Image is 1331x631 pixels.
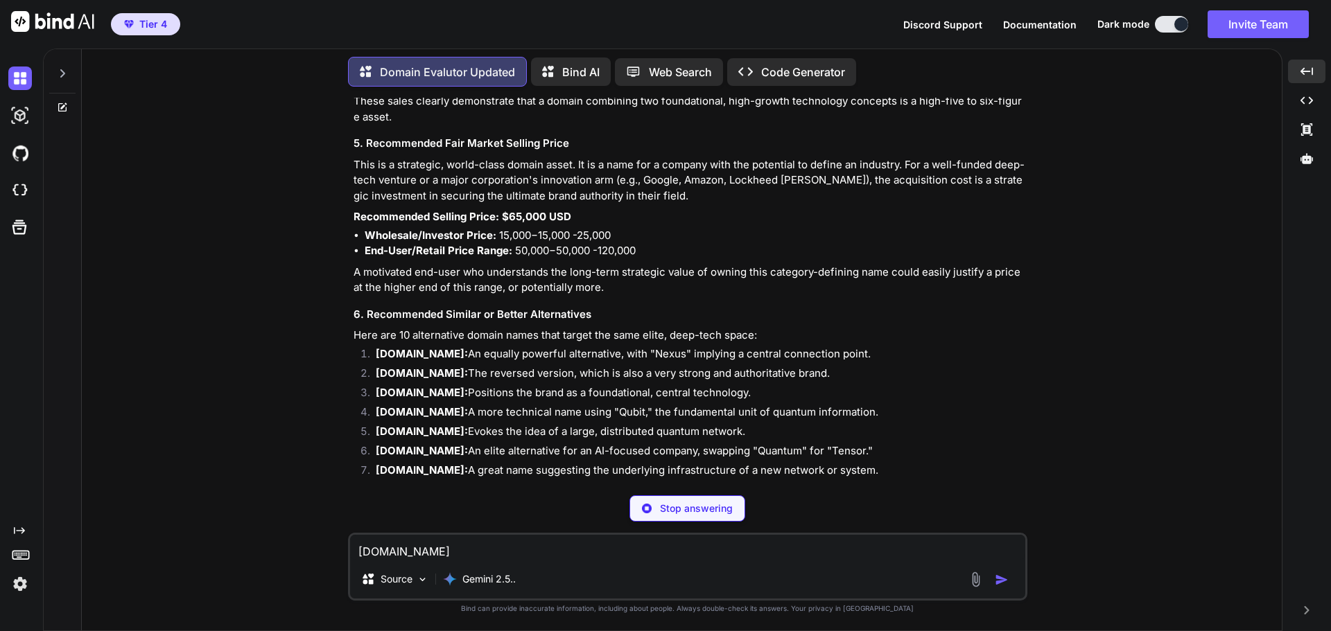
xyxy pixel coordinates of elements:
strong: [URL]: [376,483,408,496]
h3: 5. Recommended Fair Market Selling Price [354,136,1025,152]
img: settings [8,572,32,596]
button: Discord Support [903,17,982,32]
mo: − [549,244,556,257]
mo: − [531,229,538,242]
mo: , [528,244,530,257]
annotation: 50,000 - [556,244,598,257]
p: Gemini 2.5.. [462,572,516,586]
mn: 15 [499,229,510,242]
li: 25,000 [365,228,1025,244]
li: The same name in the premier TLD for AI, a very strong and direct competitor. [365,482,1025,501]
p: Bind AI [562,64,600,80]
strong: [DOMAIN_NAME]: [376,405,468,418]
img: githubDark [8,141,32,165]
strong: [DOMAIN_NAME]: [376,444,468,457]
p: These sales clearly demonstrate that a domain combining two foundational, high-growth technology ... [354,94,1025,125]
img: Pick Models [417,574,428,585]
span: Discord Support [903,19,982,30]
strong: [DOMAIN_NAME]: [376,347,468,360]
img: Gemini 2.5 Pro [443,572,457,586]
p: Domain Evalutor Updated [380,64,515,80]
strong: End-User/Retail Price Range: [365,244,512,257]
span: Dark mode [1097,17,1149,31]
li: The reversed version, which is also a very strong and authoritative brand. [365,366,1025,385]
li: An elite alternative for an AI-focused company, swapping "Quantum" for "Tensor." [365,443,1025,463]
img: icon [995,573,1009,587]
li: Evokes the idea of a large, distributed quantum network. [365,424,1025,443]
img: darkChat [8,66,32,90]
p: Here are 10 alternative domain names that target the same elite, deep-tech space: [354,328,1025,344]
strong: [DOMAIN_NAME]: [376,463,468,477]
li: Positions the brand as a foundational, central technology. [365,385,1025,405]
span: Documentation [1003,19,1077,30]
strong: [DOMAIN_NAME]: [376,386,468,399]
mo: , [510,229,512,242]
li: A more technical name using "Qubit," the fundamental unit of quantum information. [365,405,1025,424]
img: darkAi-studio [8,104,32,127]
p: This is a strategic, world-class domain asset. It is a name for a company with the potential to d... [354,157,1025,204]
strong: [DOMAIN_NAME]: [376,366,468,380]
mn: 50 [515,244,528,257]
li: 120,000 [365,243,1025,259]
p: Web Search [649,64,712,80]
h3: 6. Recommended Similar or Better Alternatives [354,307,1025,323]
strong: [DOMAIN_NAME]: [376,425,468,438]
p: Stop answering [660,501,733,515]
button: Documentation [1003,17,1077,32]
mn: 000 [512,229,531,242]
annotation: 15,000 - [538,229,577,242]
img: attachment [968,571,984,587]
img: cloudideIcon [8,179,32,202]
button: Invite Team [1208,10,1309,38]
strong: Recommended Selling Price: $65,000 USD [354,210,571,223]
li: A great name suggesting the underlying infrastructure of a new network or system. [365,463,1025,482]
strong: Wholesale/Investor Price: [365,229,496,242]
li: An equally powerful alternative, with "Nexus" implying a central connection point. [365,346,1025,366]
mn: 000 [530,244,549,257]
p: Bind can provide inaccurate information, including about people. Always double-check its answers.... [348,603,1027,614]
button: premiumTier 4 [111,13,180,35]
p: A motivated end-user who understands the long-term strategic value of owning this category-defini... [354,265,1025,296]
span: Tier 4 [139,17,167,31]
img: premium [124,20,134,28]
p: Code Generator [761,64,845,80]
p: Source [381,572,412,586]
img: Bind AI [11,11,94,32]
